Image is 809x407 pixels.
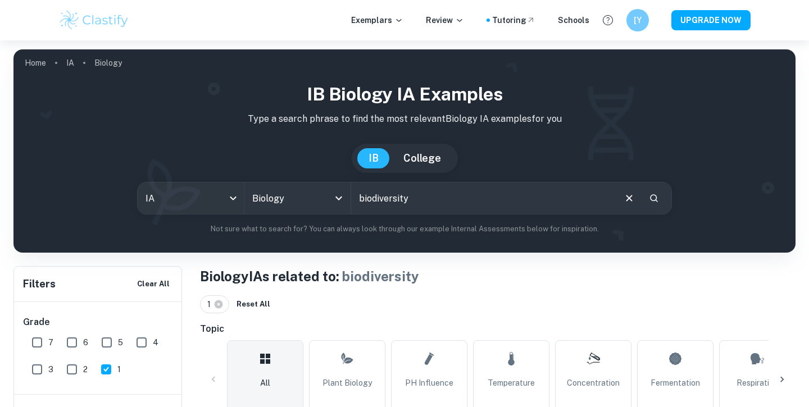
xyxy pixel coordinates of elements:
span: Plant Biology [322,377,372,389]
div: 1 [200,295,229,313]
button: UPGRADE NOW [671,10,751,30]
span: All [260,377,270,389]
div: IA [138,182,244,214]
span: Concentration [567,377,620,389]
span: 5 [118,336,123,349]
a: IA [66,55,74,71]
button: IB [357,148,390,168]
input: E.g. photosynthesis, coffee and protein, HDI and diabetes... [351,182,614,214]
button: Open [331,190,347,206]
img: profile cover [13,49,796,253]
a: Tutoring [492,14,535,26]
span: 1 [207,298,216,310]
span: 2 [83,363,88,376]
p: Biology [94,57,122,69]
h1: Biology IAs related to: [200,266,796,286]
span: 7 [48,336,53,349]
h6: Topic [200,322,796,336]
span: Fermentation [651,377,700,389]
p: Not sure what to search for? You can always look through our example Internal Assessments below f... [22,223,787,235]
img: Clastify logo [58,9,130,31]
span: biodiversity [342,268,419,284]
button: Help and Feedback [598,11,617,30]
span: pH Influence [405,377,453,389]
span: 6 [83,336,88,349]
button: Reset All [234,296,273,313]
button: Search [644,189,663,208]
button: Clear All [134,276,172,292]
span: 1 [117,363,121,376]
button: [Y [626,9,649,31]
p: Exemplars [351,14,403,26]
button: College [392,148,452,168]
span: 4 [153,336,158,349]
h6: [Y [631,14,644,26]
h6: Filters [23,276,56,292]
span: 3 [48,363,53,376]
p: Review [426,14,464,26]
a: Schools [558,14,589,26]
span: Temperature [488,377,535,389]
p: Type a search phrase to find the most relevant Biology IA examples for you [22,112,787,126]
h1: IB Biology IA examples [22,81,787,108]
button: Clear [619,188,640,209]
a: Home [25,55,46,71]
span: Respiration [737,377,778,389]
h6: Grade [23,315,174,329]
